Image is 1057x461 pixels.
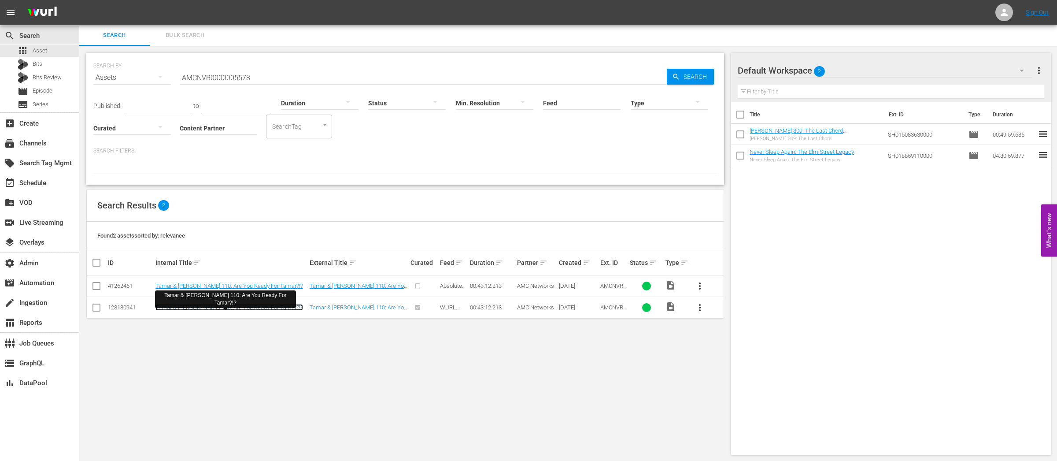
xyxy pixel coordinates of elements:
[93,65,171,90] div: Assets
[410,259,437,266] div: Curated
[540,259,547,267] span: sort
[665,301,676,312] span: Video
[680,259,688,267] span: sort
[321,121,329,129] button: Open
[440,257,467,268] div: Feed
[158,200,169,211] span: 2
[989,124,1038,145] td: 00:49:59.685
[470,304,515,311] div: 00:43:12.213
[884,145,965,166] td: SH018859110000
[968,129,979,140] span: Episode
[4,118,15,129] span: Create
[93,102,122,109] span: Published:
[33,86,52,95] span: Episode
[4,338,15,349] span: Job Queues
[968,150,979,161] span: Episode
[97,232,185,239] span: Found 2 assets sorted by: relevance
[33,100,48,109] span: Series
[93,147,717,155] p: Search Filters:
[18,72,28,83] div: Bits Review
[665,280,676,290] span: Video
[470,257,515,268] div: Duration
[33,73,62,82] span: Bits Review
[21,2,63,23] img: ans4CAIJ8jUAAAAAAAAAAAAAAAAAAAAAAAAgQb4GAAAAAAAAAAAAAAAAAAAAAAAAJMjXAAAAAAAAAAAAAAAAAAAAAAAAgAT5G...
[667,69,714,85] button: Search
[310,257,408,268] div: External Title
[989,145,1038,166] td: 04:30:59.877
[18,59,28,70] div: Bits
[155,283,303,289] a: Tamar & [PERSON_NAME] 110: Are You Ready For Tamar?!?
[963,102,987,127] th: Type
[159,292,292,307] div: Tamar & [PERSON_NAME] 110: Are You Ready For Tamar?!?
[4,258,15,268] span: Admin
[193,259,201,267] span: sort
[108,259,153,266] div: ID
[630,257,663,268] div: Status
[1034,65,1044,76] span: more_vert
[689,275,710,297] button: more_vert
[695,302,705,313] span: more_vert
[4,158,15,168] span: Search Tag Mgmt
[108,304,153,311] div: 128180941
[440,283,466,316] span: Absolute Reality by WE tv ([PERSON_NAME])
[987,102,1040,127] th: Duration
[559,257,598,268] div: Created
[689,297,710,318] button: more_vert
[495,259,503,267] span: sort
[695,281,705,291] span: more_vert
[33,59,42,68] span: Bits
[883,102,964,127] th: Ext. ID
[600,304,627,324] span: AMCNVR0000005578
[455,259,463,267] span: sort
[4,197,15,208] span: VOD
[559,304,598,311] div: [DATE]
[1038,150,1048,160] span: reorder
[33,46,47,55] span: Asset
[108,283,153,289] div: 41262461
[310,304,407,317] a: Tamar & [PERSON_NAME] 110: Are You Ready For Tamar?!?
[5,7,16,18] span: menu
[680,69,714,85] span: Search
[18,86,28,97] span: Episode
[440,304,459,317] span: WURL Feed
[310,283,407,296] a: Tamar & [PERSON_NAME] 110: Are You Ready For Tamar?!?
[1034,60,1044,81] button: more_vert
[1041,204,1057,257] button: Open Feedback Widget
[750,157,854,163] div: Never Sleep Again: The Elm Street Legacy
[4,278,15,288] span: Automation
[4,378,15,388] span: DataPool
[4,138,15,149] span: Channels
[18,99,28,110] span: Series
[1026,9,1049,16] a: Sign Out
[4,297,15,308] span: Ingestion
[349,259,357,267] span: sort
[18,45,28,56] span: Asset
[193,102,199,109] span: to
[750,127,846,147] a: [PERSON_NAME] 309: The Last Chord ([PERSON_NAME] 309: The Last Chord (amc_absolutereality_1_00:50...
[97,200,156,211] span: Search Results
[814,62,825,81] span: 2
[85,30,144,41] span: Search
[559,283,598,289] div: [DATE]
[750,136,881,141] div: [PERSON_NAME] 309: The Last Chord
[4,237,15,248] span: Overlays
[517,304,554,311] span: AMC Networks
[4,178,15,188] span: Schedule
[4,317,15,328] span: Reports
[4,358,15,368] span: GraphQL
[155,30,215,41] span: Bulk Search
[1038,129,1048,139] span: reorder
[750,149,854,155] a: Never Sleep Again: The Elm Street Legacy
[470,283,515,289] div: 00:43:12.213
[155,257,307,268] div: Internal Title
[750,102,883,127] th: Title
[4,217,15,228] span: Live Streaming
[600,259,627,266] div: Ext. ID
[649,259,657,267] span: sort
[583,259,591,267] span: sort
[884,124,965,145] td: SH015083630000
[600,283,627,302] span: AMCNVR0000005578
[665,257,687,268] div: Type
[4,30,15,41] span: Search
[517,257,556,268] div: Partner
